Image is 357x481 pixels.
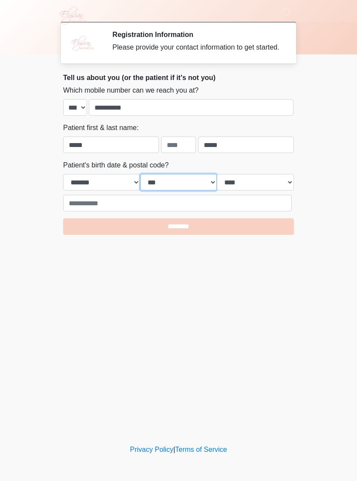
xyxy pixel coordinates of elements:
[175,446,227,453] a: Terms of Service
[112,30,281,39] h2: Registration Information
[130,446,174,453] a: Privacy Policy
[54,7,91,25] img: Elysian Aesthetics Logo
[70,30,96,57] img: Agent Avatar
[63,123,138,133] label: Patient first & last name:
[63,73,294,82] h2: Tell us about you (or the patient if it's not you)
[63,160,168,170] label: Patient's birth date & postal code?
[63,85,199,96] label: Which mobile number can we reach you at?
[112,42,281,53] div: Please provide your contact information to get started.
[173,446,175,453] a: |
